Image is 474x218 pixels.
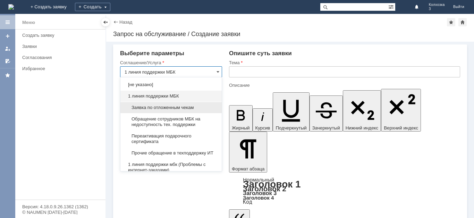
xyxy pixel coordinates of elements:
div: Запрос на обслуживание / Создание заявки [113,31,467,37]
button: Формат абзаца [229,132,267,173]
span: Прочие обращение в техподдержку ИТ [125,150,218,156]
div: Добавить в избранное [447,18,455,26]
button: Подчеркнутый [273,92,309,132]
a: Заявки [19,41,104,52]
button: Курсив [253,108,273,132]
span: Расширенный поиск [388,3,395,10]
span: Переактивация подарочного сертификата [125,133,218,144]
div: Описание [229,83,459,87]
a: Перейти на домашнюю страницу [8,4,14,10]
a: Создать заявку [2,31,13,42]
span: Жирный [232,125,250,131]
span: 3 [429,7,445,11]
a: Заголовок 1 [243,179,301,190]
div: Создать заявку [22,33,101,38]
a: Заголовок 2 [243,185,286,193]
span: Курсив [255,125,270,131]
div: Сделать домашней страницей [458,18,467,26]
a: Нормальный [243,177,274,183]
div: Согласования [22,55,101,60]
div: Тема [229,60,459,65]
span: Верхний индекс [384,125,418,131]
div: Версия: 4.18.0.9.26.1362 (1362) [22,204,99,209]
span: Нижний индекс [346,125,379,131]
div: Меню [22,18,35,27]
a: Назад [119,19,132,25]
a: Заголовок 4 [243,195,274,201]
span: Колхозка [429,3,445,7]
button: Верхний индекс [381,89,421,132]
button: Жирный [229,105,253,132]
span: Выберите параметры [120,50,184,57]
span: 1 линия поддержки мбк (Проблемы с интернет-заказами) [125,162,218,173]
span: Обращение сотрудников МБК на недоступность тех. поддержки [125,116,218,127]
a: Создать заявку [19,30,104,41]
img: logo [8,4,14,10]
span: Заявка по отложенным чекам [125,105,218,110]
span: Подчеркнутый [276,125,306,131]
button: Нижний индекс [343,90,381,132]
div: Соглашение/Услуга [120,60,221,65]
span: 1 линия поддержки МБК [125,93,218,99]
span: [не указано] [125,82,218,87]
div: © NAUMEN [DATE]-[DATE] [22,210,99,215]
div: Формат абзаца [229,177,460,204]
span: Зачеркнутый [312,125,340,131]
a: Мои согласования [2,56,13,67]
div: Избранное [22,66,94,71]
span: Опишите суть заявки [229,50,292,57]
a: Заголовок 3 [243,190,277,196]
button: Зачеркнутый [310,95,343,132]
a: Мои заявки [2,43,13,54]
div: Создать [75,3,110,11]
div: Заявки [22,44,101,49]
div: Скрыть меню [101,18,110,26]
a: Код [243,199,252,205]
span: Формат абзаца [232,166,264,171]
a: Согласования [19,52,104,63]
